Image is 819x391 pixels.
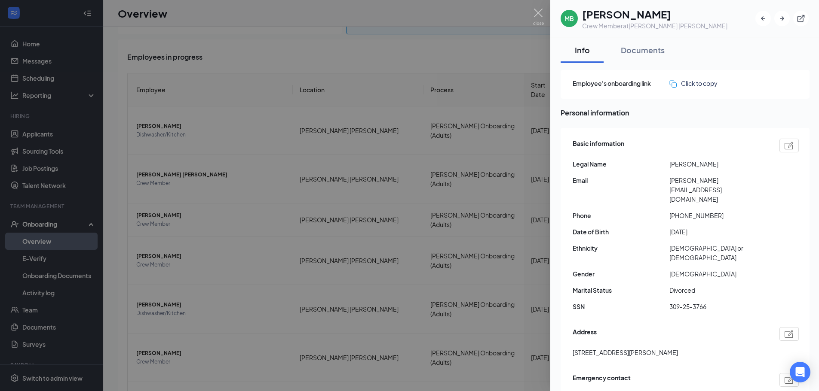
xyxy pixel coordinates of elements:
svg: ArrowLeftNew [759,14,767,23]
span: [PERSON_NAME] [669,159,766,169]
span: Address [573,327,597,341]
div: Documents [621,45,665,55]
span: [PERSON_NAME][EMAIL_ADDRESS][DOMAIN_NAME] [669,176,766,204]
span: Divorced [669,285,766,295]
span: Personal information [561,107,810,118]
span: Ethnicity [573,243,669,253]
span: Legal Name [573,159,669,169]
span: Email [573,176,669,185]
button: ArrowLeftNew [755,11,771,26]
span: Date of Birth [573,227,669,236]
span: [DATE] [669,227,766,236]
img: click-to-copy.71757273a98fde459dfc.svg [669,80,677,88]
svg: ArrowRight [778,14,786,23]
span: SSN [573,302,669,311]
svg: ExternalLink [797,14,805,23]
div: MB [564,14,574,23]
h1: [PERSON_NAME] [582,7,727,21]
button: Click to copy [669,79,718,88]
div: Crew Member at [PERSON_NAME] [PERSON_NAME] [582,21,727,30]
span: [DEMOGRAPHIC_DATA] or [DEMOGRAPHIC_DATA] [669,243,766,262]
span: 309-25-3766 [669,302,766,311]
span: Emergency contact [573,373,631,387]
span: Phone [573,211,669,220]
span: Employee's onboarding link [573,79,669,88]
div: Info [569,45,595,55]
span: [STREET_ADDRESS][PERSON_NAME] [573,348,678,357]
span: Gender [573,269,669,279]
span: [DEMOGRAPHIC_DATA] [669,269,766,279]
span: Basic information [573,139,624,152]
div: Open Intercom Messenger [790,362,810,382]
button: ArrowRight [774,11,790,26]
span: [PHONE_NUMBER] [669,211,766,220]
span: Marital Status [573,285,669,295]
button: ExternalLink [793,11,809,26]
